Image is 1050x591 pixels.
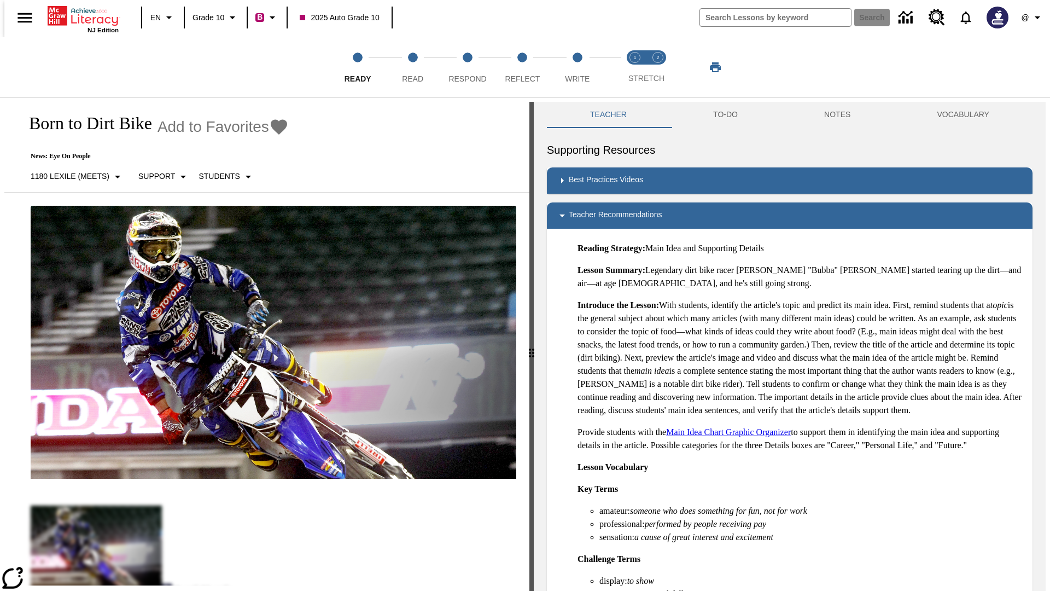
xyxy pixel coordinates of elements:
[577,265,645,275] strong: Lesson Summary:
[547,202,1032,229] div: Teacher Recommendations
[4,102,529,586] div: reading
[31,171,109,182] p: 1180 Lexile (Meets)
[547,167,1032,194] div: Best Practices Videos
[150,12,161,24] span: EN
[700,9,851,26] input: search field
[569,174,643,187] p: Best Practices Videos
[565,74,590,83] span: Write
[138,171,175,182] p: Support
[402,74,423,83] span: Read
[199,171,240,182] p: Students
[257,10,262,24] span: B
[188,8,243,27] button: Grade: Grade 10, Select a grade
[48,4,119,33] div: Home
[1015,8,1050,27] button: Profile/Settings
[781,102,894,128] button: NOTES
[17,152,289,160] p: News: Eye On People
[894,102,1032,128] button: VOCABULARY
[1021,12,1029,24] span: @
[642,37,674,97] button: Stretch Respond step 2 of 2
[505,74,540,83] span: Reflect
[633,55,636,60] text: 1
[577,462,648,472] strong: Lesson Vocabulary
[26,167,129,187] button: Select Lexile, 1180 Lexile (Meets)
[645,519,766,529] em: performed by people receiving pay
[436,37,499,97] button: Respond step 3 of 5
[534,102,1046,591] div: activity
[448,74,486,83] span: Respond
[326,37,389,97] button: Ready step 1 of 5
[577,242,1024,255] p: Main Idea and Supporting Details
[627,576,654,586] em: to show
[194,167,259,187] button: Select Student
[656,55,659,60] text: 2
[31,206,516,479] img: Motocross racer James Stewart flies through the air on his dirt bike.
[577,426,1024,452] p: Provide students with the to support them in identifying the main idea and supporting details in ...
[599,518,1024,531] li: professional:
[922,3,952,32] a: Resource Center, Will open in new tab
[987,7,1008,28] img: Avatar
[546,37,609,97] button: Write step 5 of 5
[670,102,781,128] button: TO-DO
[577,244,645,253] strong: Reading Strategy:
[892,3,922,33] a: Data Center
[980,3,1015,32] button: Select a new avatar
[251,8,283,27] button: Boost Class color is violet red. Change class color
[145,8,180,27] button: Language: EN, Select a language
[547,102,1032,128] div: Instructional Panel Tabs
[599,531,1024,544] li: sensation:
[17,113,152,134] h1: Born to Dirt Bike
[666,427,791,437] a: Main Idea Chart Graphic Organizer
[577,264,1024,290] p: Legendary dirt bike racer [PERSON_NAME] "Bubba" [PERSON_NAME] started tearing up the dirt—and air...
[157,118,269,136] span: Add to Favorites
[630,506,807,515] em: someone who does something for fun, not for work
[529,102,534,591] div: Press Enter or Spacebar and then press right and left arrow keys to move the slider
[577,300,659,310] strong: Introduce the Lesson:
[157,117,289,136] button: Add to Favorites - Born to Dirt Bike
[599,505,1024,518] li: amateur:
[990,300,1008,310] em: topic
[381,37,444,97] button: Read step 2 of 5
[619,37,651,97] button: Stretch Read step 1 of 2
[192,12,224,24] span: Grade 10
[491,37,554,97] button: Reflect step 4 of 5
[569,209,662,222] p: Teacher Recommendations
[577,299,1024,417] p: With students, identify the article's topic and predict its main idea. First, remind students tha...
[9,2,41,34] button: Open side menu
[547,102,670,128] button: Teacher
[577,484,618,494] strong: Key Terms
[134,167,194,187] button: Scaffolds, Support
[634,532,773,542] em: a cause of great interest and excitement
[628,74,664,83] span: STRETCH
[577,554,640,564] strong: Challenge Terms
[87,27,119,33] span: NJ Edition
[300,12,379,24] span: 2025 Auto Grade 10
[634,366,669,375] em: main idea
[599,575,1024,588] li: display:
[345,74,371,83] span: Ready
[698,57,733,77] button: Print
[547,141,1032,159] h6: Supporting Resources
[952,3,980,32] a: Notifications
